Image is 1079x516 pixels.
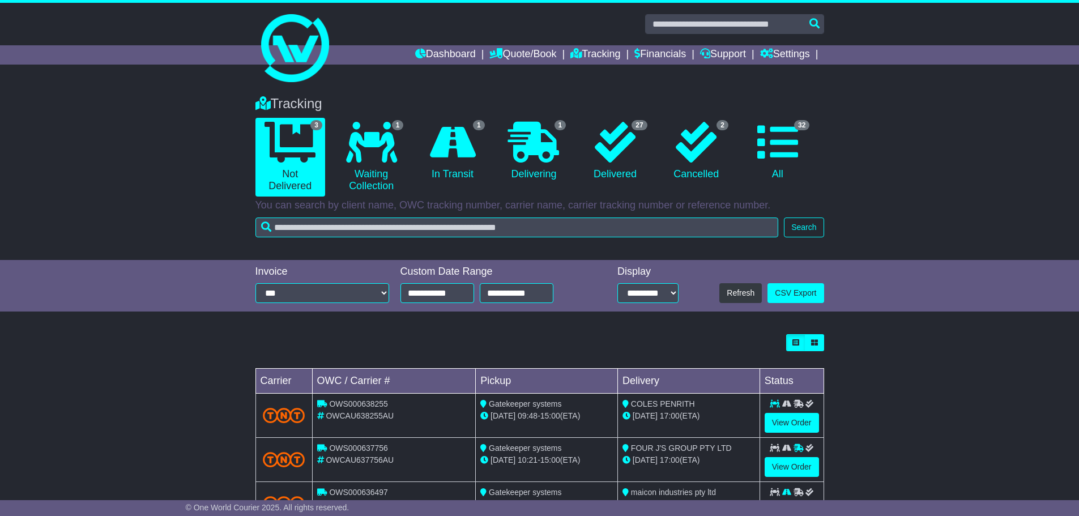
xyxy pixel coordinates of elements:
img: TNT_Domestic.png [263,496,305,511]
span: 17:00 [660,455,680,464]
div: - (ETA) [480,410,613,422]
a: 3 Not Delivered [255,118,325,197]
div: - (ETA) [480,454,613,466]
a: Tracking [570,45,620,65]
td: Pickup [476,369,618,394]
div: - (ETA) [480,498,613,510]
button: Refresh [719,283,762,303]
a: 1 Waiting Collection [336,118,406,197]
a: Settings [760,45,810,65]
span: [DATE] [633,455,658,464]
img: TNT_Domestic.png [263,452,305,467]
div: (ETA) [622,410,755,422]
a: View Order [765,457,819,477]
span: OWS000637756 [329,443,388,453]
td: OWC / Carrier # [312,369,476,394]
span: OWCAU637756AU [326,455,394,464]
a: Quote/Book [489,45,556,65]
span: 09:48 [518,411,538,420]
span: 1 [555,120,566,130]
a: View Order [765,413,819,433]
span: 17:00 [660,411,680,420]
span: 10:21 [518,455,538,464]
a: 1 Delivering [499,118,569,185]
span: 15:00 [540,411,560,420]
a: Dashboard [415,45,476,65]
div: Display [617,266,679,278]
p: You can search by client name, OWC tracking number, carrier name, carrier tracking number or refe... [255,199,824,212]
div: Tracking [250,96,830,112]
a: Financials [634,45,686,65]
a: 27 Delivered [580,118,650,185]
div: Custom Date Range [400,266,582,278]
span: Gatekeeper systems [489,488,561,497]
span: 15:00 [540,455,560,464]
span: [DATE] [491,411,515,420]
td: Delivery [617,369,760,394]
span: 1 [392,120,404,130]
span: [DATE] [633,411,658,420]
a: 32 All [743,118,812,185]
div: (ETA) [622,454,755,466]
a: CSV Export [767,283,824,303]
span: [DATE] [491,455,515,464]
img: TNT_Domestic.png [263,408,305,423]
a: 2 Cancelled [662,118,731,185]
span: 32 [794,120,809,130]
span: © One World Courier 2025. All rights reserved. [186,503,349,512]
a: 1 In Transit [417,118,487,185]
span: Gatekeeper systems [489,443,561,453]
span: 27 [632,120,647,130]
span: FOUR J'S GROUP PTY LTD [631,443,732,453]
span: OWS000638255 [329,399,388,408]
a: Support [700,45,746,65]
span: 1 [473,120,485,130]
button: Search [784,218,824,237]
td: Status [760,369,824,394]
span: Gatekeeper systems [489,399,561,408]
div: (ETA) [622,498,755,510]
td: Carrier [255,369,312,394]
div: Invoice [255,266,389,278]
span: OWCAU638255AU [326,411,394,420]
span: maicon industries pty ltd [631,488,716,497]
span: 3 [310,120,322,130]
span: OWS000636497 [329,488,388,497]
span: 2 [717,120,728,130]
span: COLES PENRITH [631,399,695,408]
